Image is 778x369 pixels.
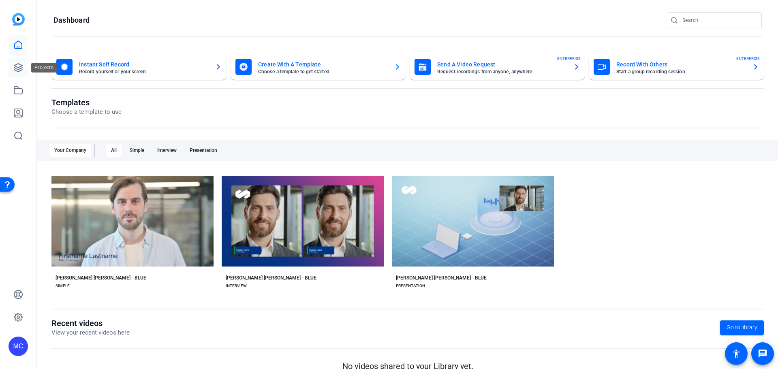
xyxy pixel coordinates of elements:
[53,15,90,25] h1: Dashboard
[12,13,25,26] img: blue-gradient.svg
[736,55,760,62] span: ENTERPRISE
[226,283,247,289] div: INTERVIEW
[9,337,28,356] div: MC
[51,54,227,80] button: Instant Self RecordRecord yourself or your screen
[152,144,182,157] div: Interview
[616,60,746,69] mat-card-title: Record With Others
[727,323,757,332] span: Go to library
[258,60,388,69] mat-card-title: Create With A Template
[720,320,764,335] a: Go to library
[731,349,741,358] mat-icon: accessibility
[396,283,425,289] div: PRESENTATION
[31,63,57,73] div: Projects
[231,54,406,80] button: Create With A TemplateChoose a template to get started
[56,283,70,289] div: SIMPLE
[125,144,149,157] div: Simple
[589,54,764,80] button: Record With OthersStart a group recording sessionENTERPRISE
[437,60,567,69] mat-card-title: Send A Video Request
[185,144,222,157] div: Presentation
[258,69,388,74] mat-card-subtitle: Choose a template to get started
[51,328,130,337] p: View your recent videos here
[79,69,209,74] mat-card-subtitle: Record yourself or your screen
[758,349,767,358] mat-icon: message
[49,144,91,157] div: Your Company
[226,275,316,281] div: [PERSON_NAME] [PERSON_NAME] - BLUE
[410,54,585,80] button: Send A Video RequestRequest recordings from anyone, anywhereENTERPRISE
[56,275,146,281] div: [PERSON_NAME] [PERSON_NAME] - BLUE
[106,144,122,157] div: All
[51,107,122,117] p: Choose a template to use
[51,98,122,107] h1: Templates
[682,15,755,25] input: Search
[557,55,581,62] span: ENTERPRISE
[616,69,746,74] mat-card-subtitle: Start a group recording session
[51,318,130,328] h1: Recent videos
[396,275,487,281] div: [PERSON_NAME] [PERSON_NAME] - BLUE
[79,60,209,69] mat-card-title: Instant Self Record
[437,69,567,74] mat-card-subtitle: Request recordings from anyone, anywhere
